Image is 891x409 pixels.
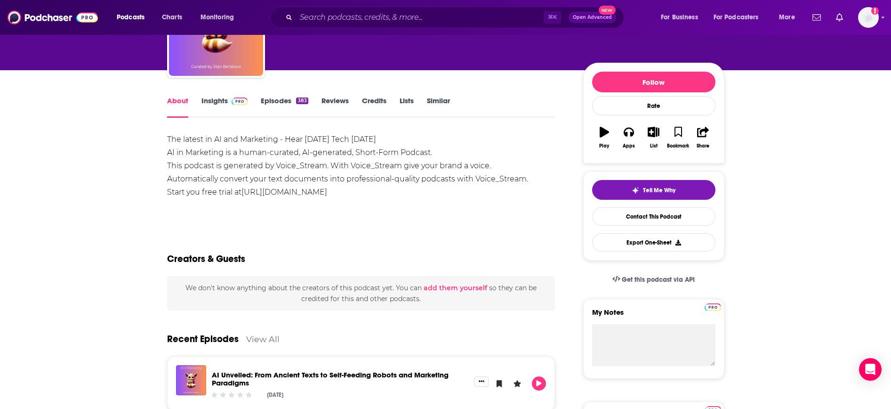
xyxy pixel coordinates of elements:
[232,98,248,105] img: Podchaser Pro
[510,376,524,391] button: Leave a Rating
[424,284,487,292] button: add them yourself
[705,302,721,311] a: Pro website
[632,187,639,194] img: tell me why sparkle
[592,233,715,252] button: Export One-Sheet
[296,98,308,104] div: 383
[592,72,715,92] button: Follow
[772,10,807,25] button: open menu
[185,284,537,303] span: We don't know anything about the creators of this podcast yet . You can so they can be credited f...
[859,358,882,381] div: Open Intercom Messenger
[707,10,772,25] button: open menu
[592,207,715,226] a: Contact This Podcast
[532,376,546,391] button: Play
[569,12,616,23] button: Open AdvancedNew
[261,96,308,118] a: Episodes383
[666,121,690,155] button: Bookmark
[156,10,188,25] a: Charts
[210,391,253,398] div: Community Rating: 0 out of 5
[650,143,658,149] div: List
[194,10,246,25] button: open menu
[573,15,612,20] span: Open Advanced
[605,268,703,291] a: Get this podcast via API
[592,308,715,324] label: My Notes
[617,121,641,155] button: Apps
[690,121,715,155] button: Share
[809,9,825,25] a: Show notifications dropdown
[167,133,555,199] div: The latest in AI and Marketing - Hear [DATE] Tech [DATE] AI in Marketing is a human-curated, AI-g...
[201,11,234,24] span: Monitoring
[592,180,715,200] button: tell me why sparkleTell Me Why
[167,253,245,265] h2: Creators & Guests
[544,11,561,24] span: ⌘ K
[212,370,449,387] a: AI Unveiled: From Ancient Texts to Self-Feeding Robots and Marketing Paradigms
[858,7,879,28] img: User Profile
[400,96,414,118] a: Lists
[654,10,710,25] button: open menu
[592,121,617,155] button: Play
[622,276,695,284] span: Get this podcast via API
[427,96,450,118] a: Similar
[858,7,879,28] button: Show profile menu
[705,303,721,311] img: Podchaser Pro
[661,11,698,24] span: For Business
[599,6,616,15] span: New
[267,392,283,398] div: [DATE]
[643,187,675,194] span: Tell Me Why
[167,333,239,345] a: Recent Episodes
[667,143,689,149] div: Bookmark
[201,96,248,118] a: InsightsPodchaser Pro
[714,11,759,24] span: For Podcasters
[641,121,666,155] button: List
[296,10,544,25] input: Search podcasts, credits, & more...
[362,96,386,118] a: Credits
[858,7,879,28] span: Logged in as carolinejames
[110,10,157,25] button: open menu
[241,188,327,196] a: [URL][DOMAIN_NAME]
[8,8,98,26] img: Podchaser - Follow, Share and Rate Podcasts
[832,9,847,25] a: Show notifications dropdown
[779,11,795,24] span: More
[117,11,144,24] span: Podcasts
[474,376,489,387] button: Show More Button
[176,365,206,395] img: AI Unveiled: From Ancient Texts to Self-Feeding Robots and Marketing Paradigms
[599,143,609,149] div: Play
[279,7,633,28] div: Search podcasts, credits, & more...
[167,96,188,118] a: About
[246,334,280,344] a: View All
[162,11,182,24] span: Charts
[492,376,506,391] button: Bookmark Episode
[697,143,709,149] div: Share
[871,7,879,15] svg: Add a profile image
[321,96,349,118] a: Reviews
[623,143,635,149] div: Apps
[592,96,715,115] div: Rate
